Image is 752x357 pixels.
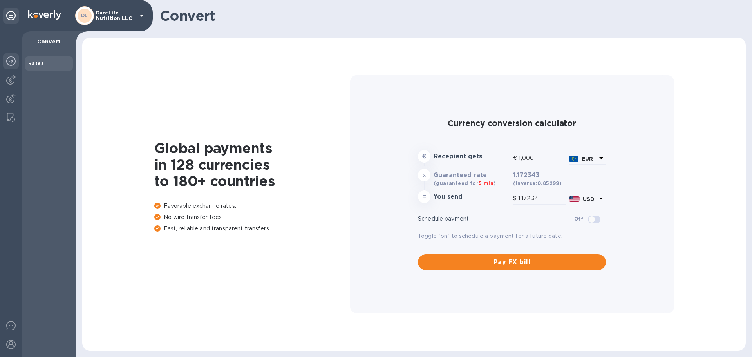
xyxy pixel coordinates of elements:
div: x [418,169,430,181]
div: € [513,152,519,164]
button: Pay FX bill [418,254,606,270]
h1: Global payments in 128 currencies to 180+ countries [154,140,350,189]
b: (guaranteed for ) [434,180,496,186]
p: Fast, reliable and transparent transfers. [154,225,350,233]
p: Convert [28,38,70,45]
h2: Currency conversion calculator [418,118,606,128]
b: Off [574,216,583,222]
p: Favorable exchange rates. [154,202,350,210]
b: Rates [28,60,44,66]
input: Amount [518,193,566,205]
img: USD [569,196,580,202]
img: Logo [28,10,61,20]
h3: Guaranteed rate [434,172,510,179]
h1: Convert [160,7,739,24]
b: USD [583,196,595,202]
div: = [418,190,430,203]
span: 5 min [479,180,493,186]
p: Schedule payment [418,215,574,223]
h3: You send [434,193,510,201]
div: Unpin categories [3,8,19,24]
h3: Recepient gets [434,153,510,160]
h3: 1.172343 [513,172,606,179]
p: Toggle "on" to schedule a payment for a future date. [418,232,606,240]
p: DureLife Nutrition LLC [96,10,135,21]
p: No wire transfer fees. [154,213,350,221]
b: (inverse: 0.85299 ) [513,180,562,186]
div: $ [513,193,518,205]
input: Amount [519,152,566,164]
strong: € [422,153,426,159]
span: Pay FX bill [424,257,600,267]
img: Foreign exchange [6,56,16,66]
b: DL [81,13,88,18]
b: EUR [582,156,593,162]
